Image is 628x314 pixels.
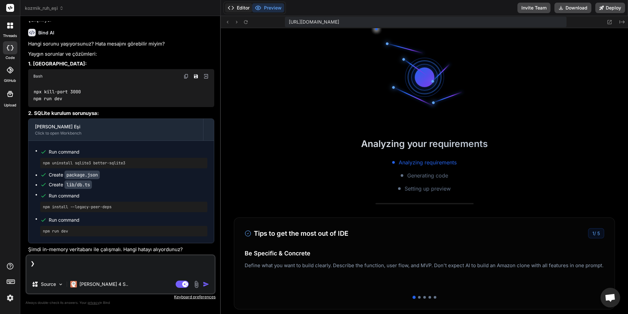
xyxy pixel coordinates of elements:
h2: Analyzing your requirements [221,137,628,151]
img: Claude 4 Sonnet [70,281,77,287]
code: package.json [64,171,100,179]
p: Hangi sorunu yaşıyorsunuz? Hata mesajını görebilir miyim? [28,40,214,48]
label: GitHub [4,78,16,83]
button: Editor [225,3,252,12]
p: Şimdi in-memory veritabanı ile çalışmalı. Hangi hatayı alıyordunuz? [28,246,214,253]
button: Preview [252,3,284,12]
p: [PERSON_NAME] 4 S.. [79,281,128,287]
img: copy [183,74,189,79]
label: code [6,55,15,61]
div: Create [49,172,100,178]
button: Download [554,3,591,13]
h3: Tips to get the most out of IDE [245,229,348,238]
button: Deploy [595,3,625,13]
code: npx kill-port 3000 npm run dev [33,88,81,102]
h4: Be Specific & Concrete [245,249,604,258]
pre: npm install --legacy-peer-deps [43,204,205,210]
p: Keyboard preferences [26,294,216,300]
img: Open in Browser [203,73,209,79]
p: Always double-check its answers. Your in Bind [26,300,216,306]
span: Analyzing requirements [399,158,457,166]
code: lib/db.ts [64,180,92,189]
textarea: ❯ [26,255,215,275]
img: icon [203,281,209,287]
strong: 2. SQLite kurulum sorunuysa: [28,110,99,116]
span: 5 [597,231,600,236]
img: Pick Models [58,282,63,287]
button: Save file [191,72,201,81]
label: threads [3,33,17,39]
label: Upload [4,102,16,108]
div: Click to open Workbench [35,131,197,136]
pre: npm run dev [43,229,205,234]
span: Run command [49,217,207,223]
span: kozmik_ruh_eşi [25,5,64,11]
span: privacy [88,301,99,305]
p: Yaygın sorunlar ve çözümleri: [28,50,214,58]
div: / [588,228,604,238]
span: Setting up preview [405,185,451,193]
span: Generating code [407,172,448,179]
p: Source [41,281,56,287]
img: settings [5,292,16,304]
strong: 1. [GEOGRAPHIC_DATA]: [28,61,87,67]
div: Create [49,181,92,188]
div: [PERSON_NAME] Eşi [35,123,197,130]
a: Açık sohbet [601,288,620,307]
button: [PERSON_NAME] EşiClick to open Workbench [28,119,203,140]
span: 1 [592,231,594,236]
span: Bash [33,74,43,79]
h6: Bind AI [38,29,54,36]
span: Run command [49,149,207,155]
img: attachment [193,281,200,288]
button: Invite Team [517,3,550,13]
span: [URL][DOMAIN_NAME] [289,19,339,25]
span: Run command [49,193,207,199]
pre: npm uninstall sqlite3 better-sqlite3 [43,160,205,166]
